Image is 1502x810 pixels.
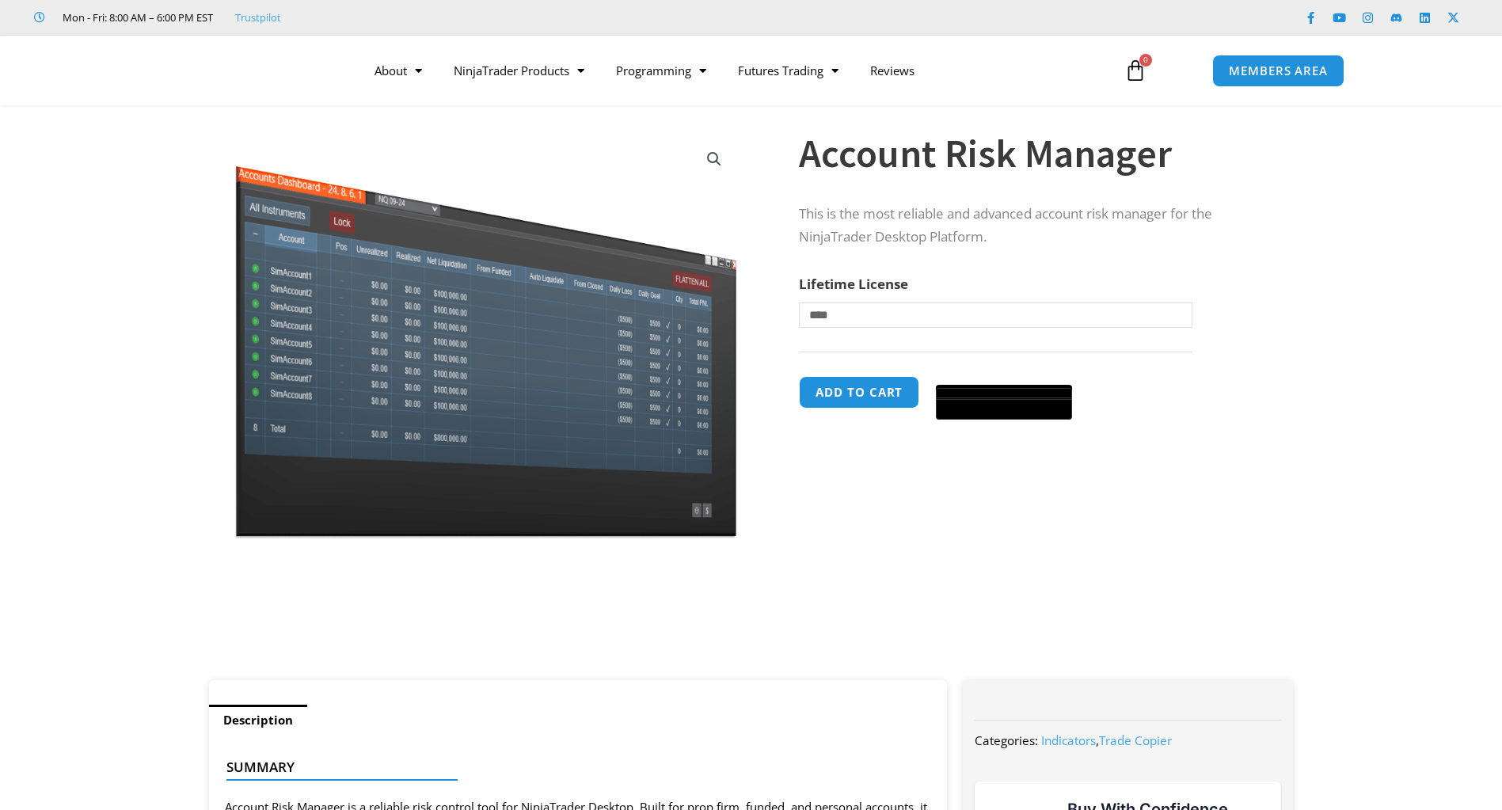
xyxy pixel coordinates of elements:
iframe: Secure payment input frame [933,374,1075,375]
span: Categories: [975,732,1038,748]
button: Buy with GPay [936,388,1072,420]
a: Programming [600,52,722,89]
p: This is the most reliable and advanced account risk manager for the NinjaTrader Desktop Platform. [799,203,1261,249]
label: Lifetime License [799,275,908,293]
a: Description [209,705,307,736]
iframe: Prerender PayPal Message 1 [799,554,1261,673]
a: Trade Copier [1099,732,1172,748]
a: Indicators [1041,732,1096,748]
a: Futures Trading [722,52,854,89]
nav: Menu [359,52,1106,89]
h1: Account Risk Manager [799,126,1261,181]
img: Screenshot 2024-08-26 15462845454 [231,133,740,538]
span: Mon - Fri: 8:00 AM – 6:00 PM EST [59,8,213,27]
span: 0 [1139,54,1152,67]
a: MEMBERS AREA [1212,55,1344,87]
a: Trustpilot [235,8,281,27]
a: 0 [1101,48,1170,93]
a: View full-screen image gallery [700,145,728,173]
span: , [1041,732,1172,748]
button: Add to cart [799,376,919,409]
a: NinjaTrader Products [438,52,600,89]
span: MEMBERS AREA [1229,65,1328,77]
a: Reviews [854,52,930,89]
h4: Summary [226,759,918,775]
iframe: PayPal Message 1 [799,428,1261,547]
a: About [359,52,438,89]
img: LogoAI | Affordable Indicators – NinjaTrader [158,42,328,99]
